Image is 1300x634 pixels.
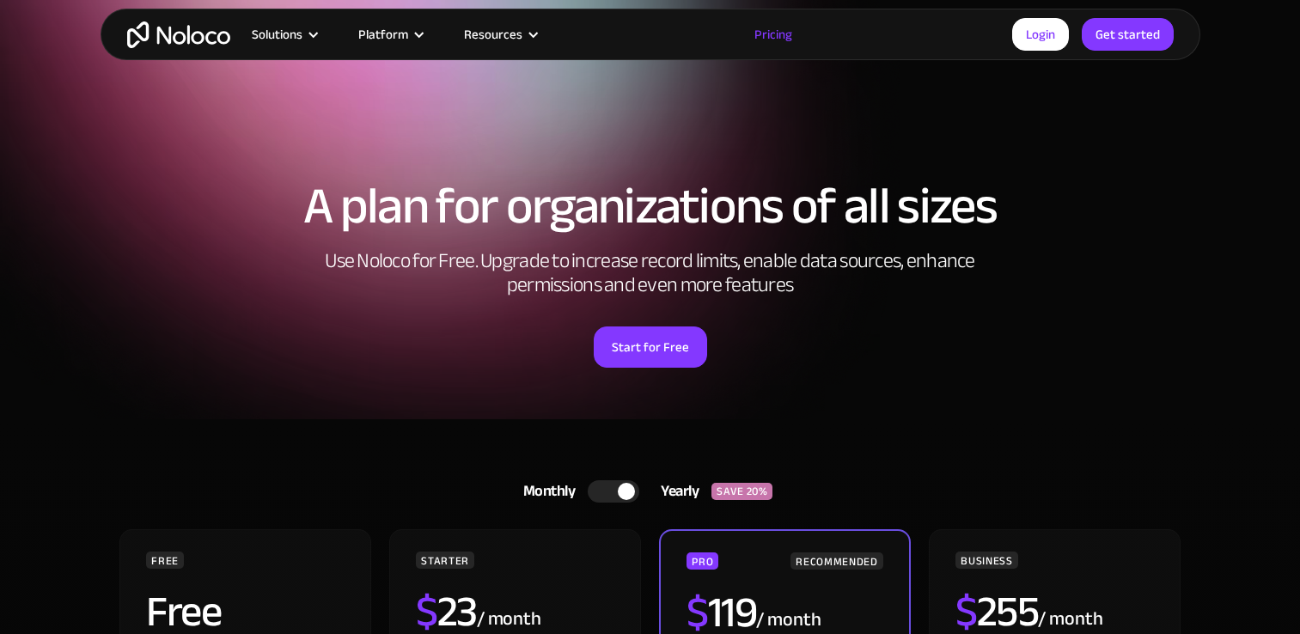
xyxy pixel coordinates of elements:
div: RECOMMENDED [790,552,882,570]
div: BUSINESS [955,552,1017,569]
div: STARTER [416,552,473,569]
div: / month [477,606,541,633]
div: SAVE 20% [711,483,772,500]
a: Start for Free [594,326,707,368]
a: Pricing [733,23,814,46]
div: Solutions [252,23,302,46]
h2: Free [146,590,221,633]
div: FREE [146,552,184,569]
div: Resources [442,23,557,46]
h1: A plan for organizations of all sizes [118,180,1183,232]
div: Platform [337,23,442,46]
div: Yearly [639,479,711,504]
div: / month [1038,606,1102,633]
h2: 119 [687,591,756,634]
a: Get started [1082,18,1174,51]
h2: Use Noloco for Free. Upgrade to increase record limits, enable data sources, enhance permissions ... [307,249,994,297]
h2: 255 [955,590,1038,633]
div: Resources [464,23,522,46]
a: home [127,21,230,48]
div: Solutions [230,23,337,46]
div: / month [756,607,821,634]
div: Monthly [502,479,589,504]
a: Login [1012,18,1069,51]
div: Platform [358,23,408,46]
div: PRO [687,552,718,570]
h2: 23 [416,590,477,633]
